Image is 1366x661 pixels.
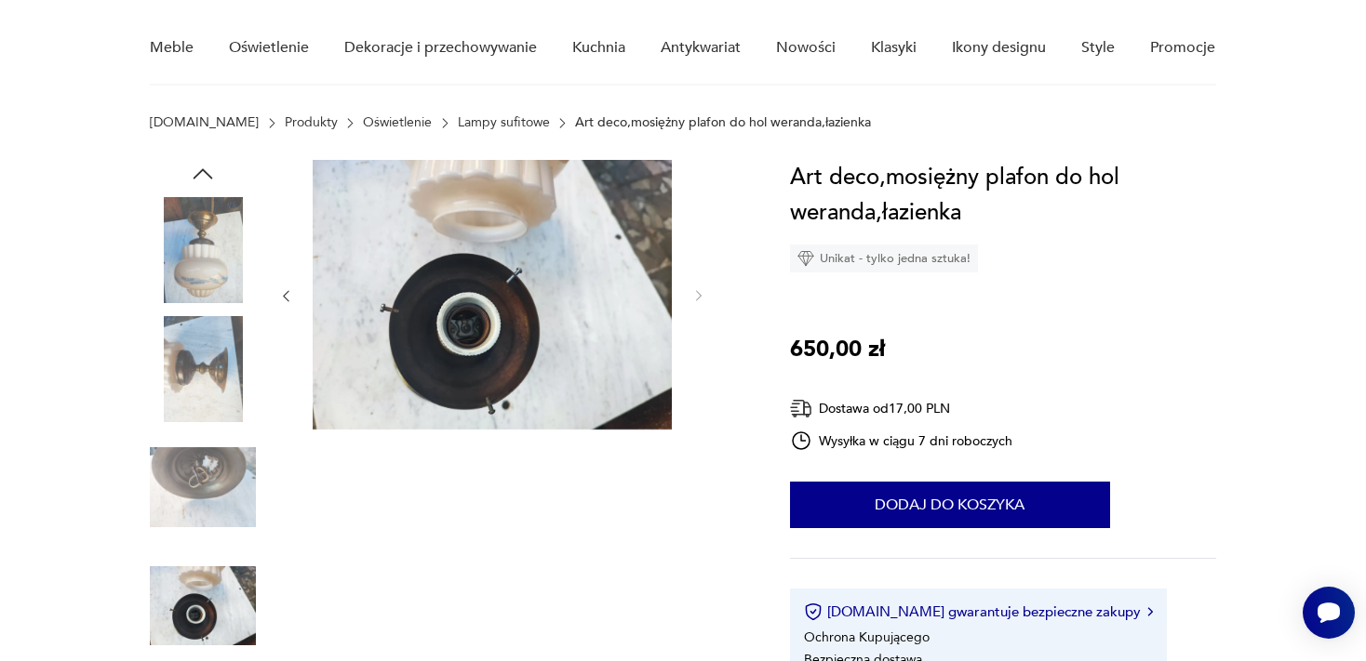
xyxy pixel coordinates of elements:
[344,12,537,84] a: Dekoracje i przechowywanie
[150,316,256,422] img: Zdjęcie produktu Art deco,mosiężny plafon do hol weranda,łazienka
[790,397,812,420] img: Ikona dostawy
[363,115,432,130] a: Oświetlenie
[790,482,1110,528] button: Dodaj do koszyka
[790,397,1013,420] div: Dostawa od 17,00 PLN
[575,115,871,130] p: Art deco,mosiężny plafon do hol weranda,łazienka
[313,160,672,430] img: Zdjęcie produktu Art deco,mosiężny plafon do hol weranda,łazienka
[150,553,256,659] img: Zdjęcie produktu Art deco,mosiężny plafon do hol weranda,łazienka
[661,12,741,84] a: Antykwariat
[229,12,309,84] a: Oświetlenie
[1303,587,1355,639] iframe: Smartsupp widget button
[790,245,978,272] div: Unikat - tylko jedna sztuka!
[1081,12,1115,84] a: Style
[572,12,625,84] a: Kuchnia
[804,602,1153,621] button: [DOMAIN_NAME] gwarantuje bezpieczne zakupy
[804,602,823,621] img: Ikona certyfikatu
[1150,12,1215,84] a: Promocje
[150,197,256,303] img: Zdjęcie produktu Art deco,mosiężny plafon do hol weranda,łazienka
[776,12,836,84] a: Nowości
[797,250,814,267] img: Ikona diamentu
[871,12,917,84] a: Klasyki
[150,115,259,130] a: [DOMAIN_NAME]
[150,434,256,540] img: Zdjęcie produktu Art deco,mosiężny plafon do hol weranda,łazienka
[804,628,930,646] li: Ochrona Kupującego
[790,430,1013,452] div: Wysyłka w ciągu 7 dni roboczych
[1147,607,1153,616] img: Ikona strzałki w prawo
[458,115,550,130] a: Lampy sufitowe
[150,12,194,84] a: Meble
[952,12,1046,84] a: Ikony designu
[790,160,1216,231] h1: Art deco,mosiężny plafon do hol weranda,łazienka
[790,332,885,367] p: 650,00 zł
[285,115,338,130] a: Produkty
